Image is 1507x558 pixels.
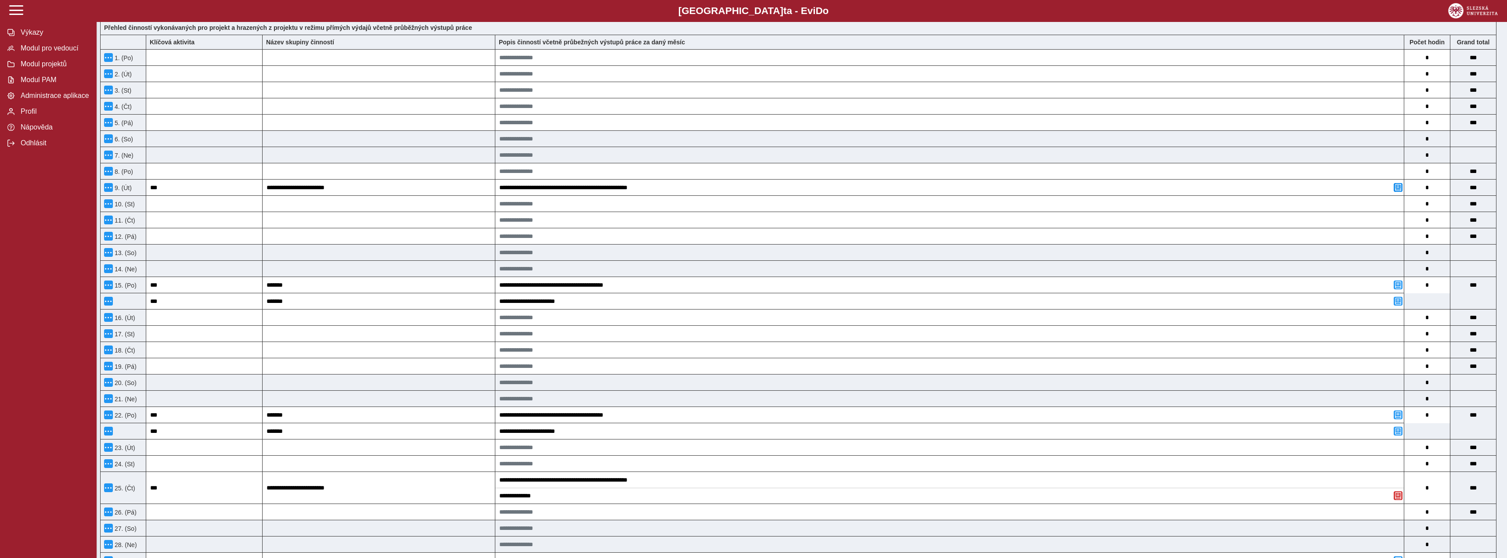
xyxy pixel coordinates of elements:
span: 7. (Ne) [113,152,133,159]
button: Menu [104,378,113,387]
span: Administrace aplikace [18,92,89,100]
span: 1. (Po) [113,54,133,61]
span: 22. (Po) [113,412,137,419]
button: Menu [104,540,113,549]
button: Přidat poznámku [1394,183,1402,192]
button: Menu [104,248,113,257]
span: t [783,5,786,16]
button: Menu [104,346,113,354]
b: Suma za den přes všechny výkazy [1450,39,1496,46]
b: Klíčová aktivita [150,39,195,46]
span: 19. (Pá) [113,363,137,370]
span: 12. (Pá) [113,233,137,240]
span: 17. (St) [113,331,135,338]
button: Menu [104,281,113,289]
button: Menu [104,443,113,452]
button: Menu [104,394,113,403]
span: 3. (St) [113,87,131,94]
button: Menu [104,167,113,176]
span: 25. (Čt) [113,485,135,492]
span: 11. (Čt) [113,217,135,224]
button: Menu [104,508,113,516]
button: Menu [104,232,113,241]
span: 28. (Ne) [113,541,137,548]
button: Menu [104,483,113,492]
button: Menu [104,459,113,468]
span: 26. (Pá) [113,509,137,516]
b: Přehled činností vykonávaných pro projekt a hrazených z projektu v režimu přímých výdajů včetně p... [104,24,472,31]
button: Odstranit poznámku [1394,491,1402,500]
span: 27. (So) [113,525,137,532]
button: Menu [104,102,113,111]
span: 8. (Po) [113,168,133,175]
button: Menu [104,53,113,62]
button: Menu [104,264,113,273]
b: [GEOGRAPHIC_DATA] a - Evi [26,5,1481,17]
span: 13. (So) [113,249,137,256]
button: Menu [104,524,113,533]
button: Menu [104,151,113,159]
span: 6. (So) [113,136,133,143]
button: Přidat poznámku [1394,410,1402,419]
button: Menu [104,297,113,306]
span: Odhlásit [18,139,89,147]
button: Menu [104,86,113,94]
span: Modul pro vedoucí [18,44,89,52]
button: Menu [104,69,113,78]
b: Popis činností včetně průbežných výstupů práce za daný měsíc [499,39,685,46]
button: Menu [104,216,113,224]
span: 14. (Ne) [113,266,137,273]
span: 4. (Čt) [113,103,132,110]
button: Menu [104,313,113,322]
button: Menu [104,183,113,192]
span: 20. (So) [113,379,137,386]
span: 18. (Čt) [113,347,135,354]
span: D [815,5,822,16]
button: Menu [104,362,113,371]
span: Profil [18,108,89,115]
img: logo_web_su.png [1448,3,1498,18]
span: 5. (Pá) [113,119,133,126]
button: Menu [104,118,113,127]
span: o [823,5,829,16]
button: Menu [104,199,113,208]
span: Modul projektů [18,60,89,68]
b: Počet hodin [1404,39,1450,46]
button: Přidat poznámku [1394,427,1402,436]
span: 2. (Út) [113,71,132,78]
button: Přidat poznámku [1394,281,1402,289]
button: Menu [104,329,113,338]
span: Modul PAM [18,76,89,84]
span: Nápověda [18,123,89,131]
b: Název skupiny činností [266,39,334,46]
span: 24. (St) [113,461,135,468]
button: Menu [104,427,113,436]
span: Výkazy [18,29,89,36]
span: 21. (Ne) [113,396,137,403]
button: Přidat poznámku [1394,297,1402,306]
span: 9. (Út) [113,184,132,191]
span: 10. (St) [113,201,135,208]
button: Menu [104,134,113,143]
span: 23. (Út) [113,444,135,451]
button: Menu [104,410,113,419]
span: 15. (Po) [113,282,137,289]
span: 16. (Út) [113,314,135,321]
